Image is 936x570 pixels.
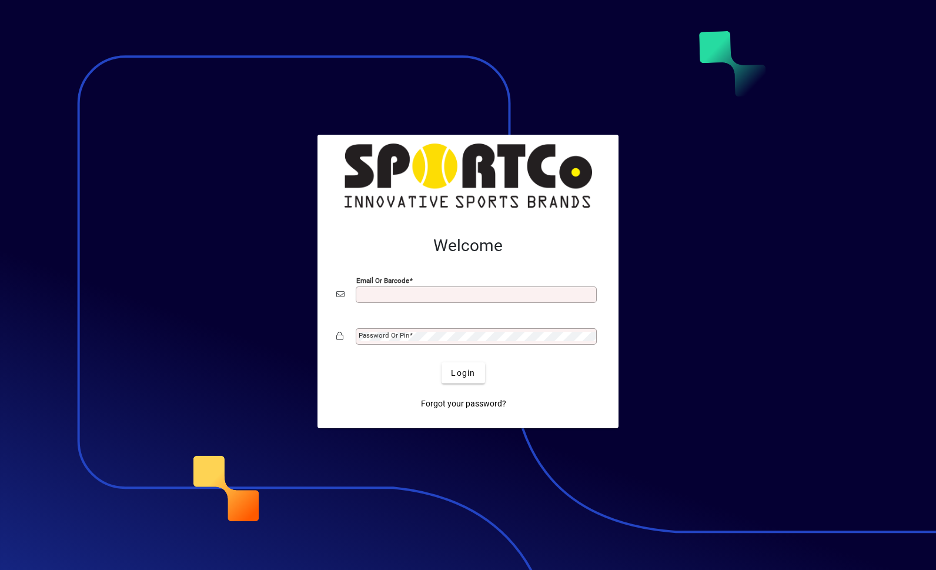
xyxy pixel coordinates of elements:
span: Forgot your password? [421,398,506,410]
mat-label: Password or Pin [359,331,409,339]
a: Forgot your password? [416,393,511,414]
span: Login [451,367,475,379]
mat-label: Email or Barcode [356,276,409,285]
button: Login [442,362,484,384]
h2: Welcome [336,236,600,256]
